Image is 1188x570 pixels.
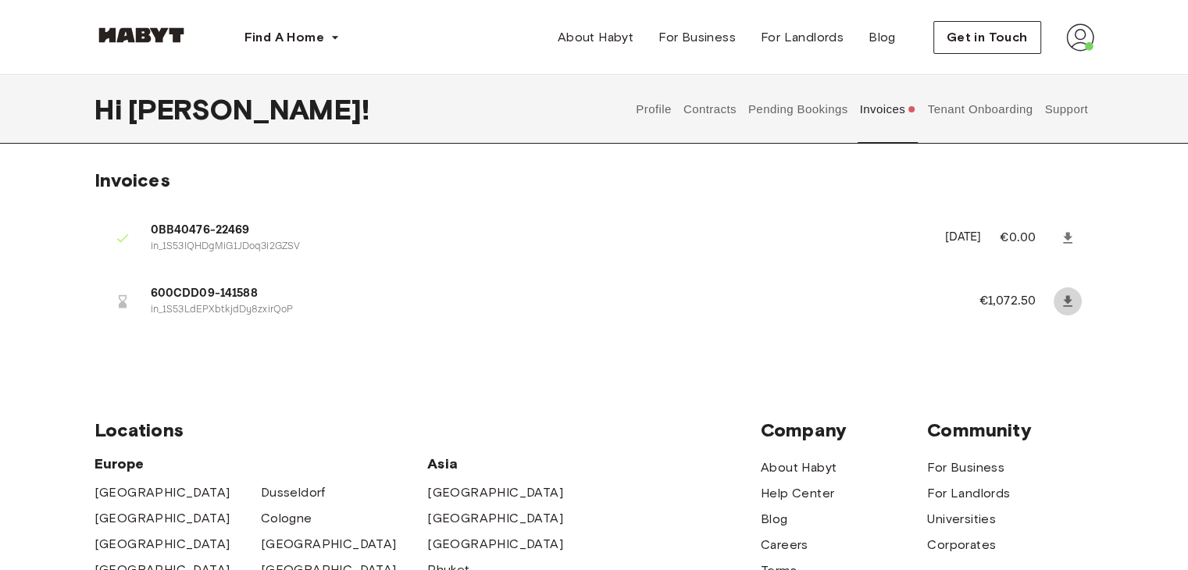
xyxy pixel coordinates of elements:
span: Company [761,419,927,442]
a: Cologne [261,509,312,528]
a: Corporates [927,536,996,554]
button: Support [1043,75,1090,144]
span: [PERSON_NAME] ! [128,93,369,126]
span: Asia [427,454,594,473]
a: [GEOGRAPHIC_DATA] [261,535,397,554]
p: €0.00 [1000,229,1056,248]
a: [GEOGRAPHIC_DATA] [95,483,230,502]
a: For Landlords [748,22,856,53]
span: Hi [95,93,128,126]
a: [GEOGRAPHIC_DATA] [427,535,563,554]
a: For Business [646,22,748,53]
span: Blog [869,28,896,47]
span: 600CDD09-141588 [151,285,942,303]
a: Careers [761,536,808,554]
a: [GEOGRAPHIC_DATA] [427,483,563,502]
span: Locations [95,419,761,442]
a: About Habyt [761,458,837,477]
span: For Business [658,28,736,47]
span: Get in Touch [947,28,1028,47]
p: in_1S53IQHDgMiG1JDoq3i2GZSV [151,240,926,255]
div: user profile tabs [630,75,1094,144]
button: Find A Home [232,22,352,53]
a: Blog [856,22,908,53]
a: About Habyt [545,22,646,53]
p: €1,072.50 [979,292,1057,311]
span: Find A Home [244,28,324,47]
span: Invoices [95,169,170,191]
a: Blog [761,510,788,529]
span: About Habyt [558,28,633,47]
a: [GEOGRAPHIC_DATA] [95,509,230,528]
p: in_1S53LdEPXbtkjdDy8zxirQoP [151,303,942,318]
button: Profile [634,75,674,144]
span: Community [927,419,1093,442]
img: Habyt [95,27,188,43]
img: avatar [1066,23,1094,52]
button: Get in Touch [933,21,1041,54]
button: Tenant Onboarding [926,75,1035,144]
button: Contracts [681,75,738,144]
a: For Landlords [927,484,1010,503]
a: Help Center [761,484,834,503]
a: [GEOGRAPHIC_DATA] [95,535,230,554]
p: [DATE] [944,229,981,247]
span: Europe [95,454,428,473]
span: 0BB40476-22469 [151,222,926,240]
button: Pending Bookings [746,75,850,144]
a: Universities [927,510,996,529]
a: For Business [927,458,1004,477]
button: Invoices [858,75,918,144]
a: [GEOGRAPHIC_DATA] [427,509,563,528]
a: Dusseldorf [261,483,326,502]
span: For Landlords [761,28,844,47]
